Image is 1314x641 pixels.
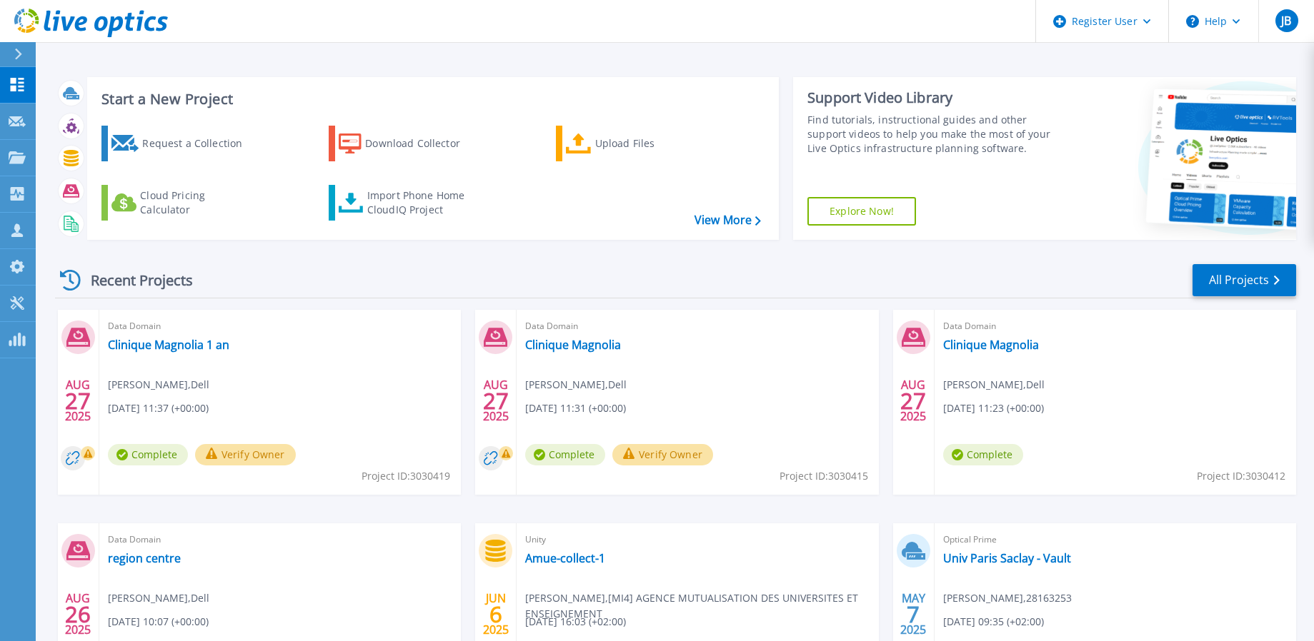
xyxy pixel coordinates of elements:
[101,126,261,161] a: Request a Collection
[1197,468,1285,484] span: Project ID: 3030412
[595,129,710,158] div: Upload Files
[195,444,296,465] button: Verify Owner
[108,377,209,393] span: [PERSON_NAME] , Dell
[482,588,509,640] div: JUN 2025
[65,395,91,407] span: 27
[362,468,450,484] span: Project ID: 3030419
[525,590,878,622] span: [PERSON_NAME] , [MI4] AGENCE MUTUALISATION DES UNIVERSITES ET ENSEIGNEMENT
[943,318,1288,334] span: Data Domain
[101,185,261,221] a: Cloud Pricing Calculator
[807,197,916,226] a: Explore Now!
[140,188,254,217] div: Cloud Pricing Calculator
[556,126,715,161] a: Upload Files
[64,375,91,427] div: AUG 2025
[1281,15,1291,26] span: JB
[65,608,91,620] span: 26
[142,129,257,158] div: Request a Collection
[900,395,926,407] span: 27
[525,318,870,334] span: Data Domain
[943,551,1071,565] a: Univ Paris Saclay - Vault
[367,188,479,217] div: Import Phone Home CloudIQ Project
[108,590,209,606] span: [PERSON_NAME] , Dell
[780,468,868,484] span: Project ID: 3030415
[482,375,509,427] div: AUG 2025
[108,614,209,630] span: [DATE] 10:07 (+00:00)
[101,91,760,107] h3: Start a New Project
[525,532,870,547] span: Unity
[695,213,761,227] a: View More
[943,400,1044,416] span: [DATE] 11:23 (+00:00)
[525,377,627,393] span: [PERSON_NAME] , Dell
[108,551,181,565] a: region centre
[943,377,1045,393] span: [PERSON_NAME] , Dell
[943,614,1044,630] span: [DATE] 09:35 (+02:00)
[525,338,621,352] a: Clinique Magnolia
[108,338,229,352] a: Clinique Magnolia 1 an
[1193,264,1296,296] a: All Projects
[807,113,1063,156] div: Find tutorials, instructional guides and other support videos to help you make the most of your L...
[489,608,502,620] span: 6
[943,444,1023,465] span: Complete
[64,588,91,640] div: AUG 2025
[943,590,1072,606] span: [PERSON_NAME] , 28163253
[525,614,626,630] span: [DATE] 16:03 (+02:00)
[365,129,479,158] div: Download Collector
[900,375,927,427] div: AUG 2025
[483,395,509,407] span: 27
[525,444,605,465] span: Complete
[108,318,452,334] span: Data Domain
[108,400,209,416] span: [DATE] 11:37 (+00:00)
[900,588,927,640] div: MAY 2025
[525,400,626,416] span: [DATE] 11:31 (+00:00)
[55,263,212,298] div: Recent Projects
[108,532,452,547] span: Data Domain
[525,551,605,565] a: Amue-collect-1
[807,89,1063,107] div: Support Video Library
[612,444,713,465] button: Verify Owner
[943,338,1039,352] a: Clinique Magnolia
[907,608,920,620] span: 7
[943,532,1288,547] span: Optical Prime
[329,126,488,161] a: Download Collector
[108,444,188,465] span: Complete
